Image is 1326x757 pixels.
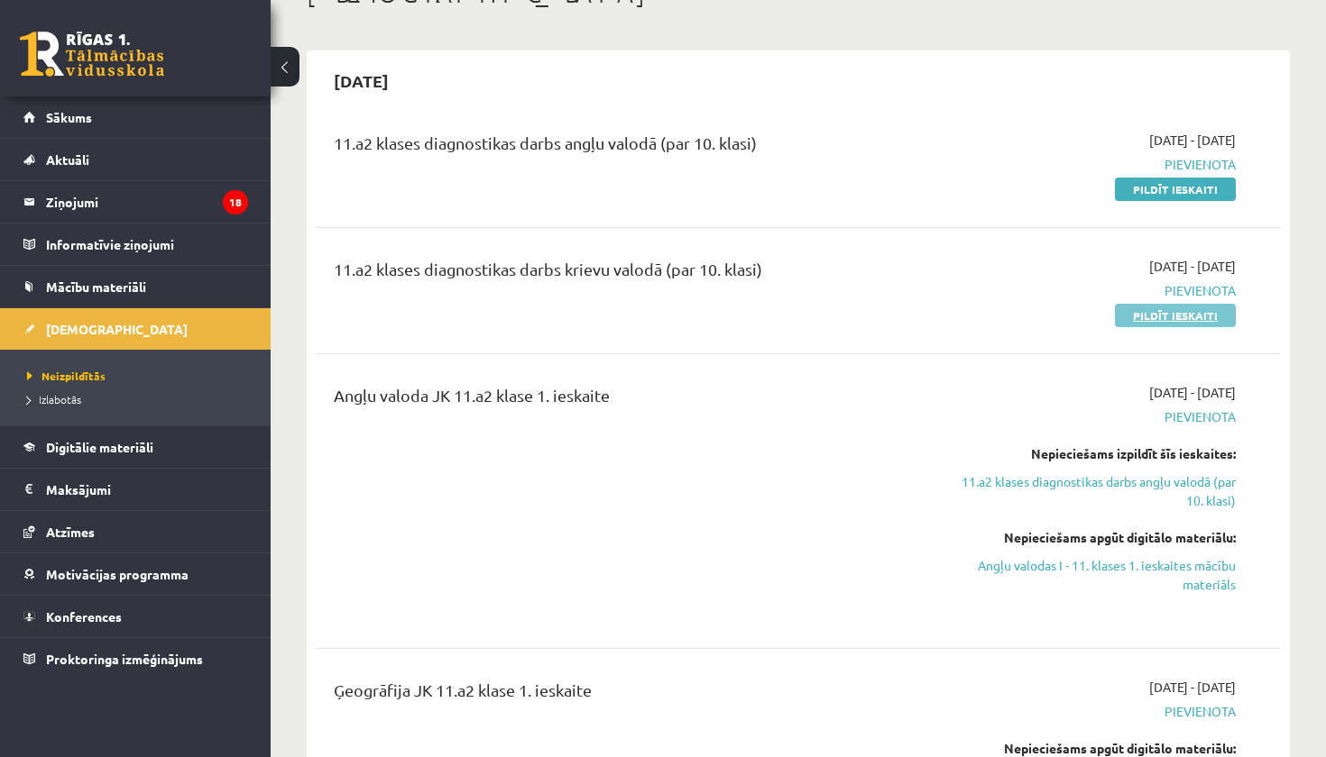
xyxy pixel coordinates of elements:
[953,281,1236,300] span: Pievienota
[23,638,248,679] a: Proktoringa izmēģinājums
[1115,304,1236,327] a: Pildīt ieskaiti
[46,608,122,625] span: Konferences
[953,472,1236,510] a: 11.a2 klases diagnostikas darbs angļu valodā (par 10. klasi)
[23,266,248,307] a: Mācību materiāli
[953,444,1236,463] div: Nepieciešams izpildīt šīs ieskaites:
[953,528,1236,547] div: Nepieciešams apgūt digitālo materiālu:
[23,553,248,595] a: Motivācijas programma
[334,383,926,416] div: Angļu valoda JK 11.a2 klase 1. ieskaite
[46,321,188,337] span: [DEMOGRAPHIC_DATA]
[46,651,203,667] span: Proktoringa izmēģinājums
[1149,257,1236,276] span: [DATE] - [DATE]
[46,469,248,510] legend: Maksājumi
[46,109,92,125] span: Sākums
[23,181,248,223] a: Ziņojumi18
[953,155,1236,174] span: Pievienota
[27,391,253,407] a: Izlabotās
[23,96,248,138] a: Sākums
[334,131,926,164] div: 11.a2 klases diagnostikas darbs angļu valodā (par 10. klasi)
[1149,383,1236,402] span: [DATE] - [DATE]
[23,308,248,350] a: [DEMOGRAPHIC_DATA]
[46,151,89,168] span: Aktuāli
[27,369,106,383] span: Neizpildītās
[23,139,248,180] a: Aktuāli
[23,223,248,265] a: Informatīvie ziņojumi
[23,511,248,552] a: Atzīmes
[1149,678,1236,697] span: [DATE] - [DATE]
[316,59,407,102] h2: [DATE]
[953,407,1236,426] span: Pievienota
[23,596,248,637] a: Konferences
[20,32,164,77] a: Rīgas 1. Tālmācības vidusskola
[27,368,253,384] a: Neizpildītās
[334,257,926,290] div: 11.a2 klases diagnostikas darbs krievu valodā (par 10. klasi)
[46,524,95,540] span: Atzīmes
[953,702,1236,721] span: Pievienota
[46,223,248,265] legend: Informatīvie ziņojumi
[1149,131,1236,150] span: [DATE] - [DATE]
[953,556,1236,594] a: Angļu valodas I - 11. klases 1. ieskaites mācību materiāls
[27,392,81,406] span: Izlabotās
[46,278,146,295] span: Mācību materiāli
[46,566,189,582] span: Motivācijas programma
[1115,178,1236,201] a: Pildīt ieskaiti
[46,439,153,455] span: Digitālie materiāli
[23,426,248,468] a: Digitālie materiāli
[46,181,248,223] legend: Ziņojumi
[23,469,248,510] a: Maksājumi
[334,678,926,711] div: Ģeogrāfija JK 11.a2 klase 1. ieskaite
[223,190,248,214] i: 18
